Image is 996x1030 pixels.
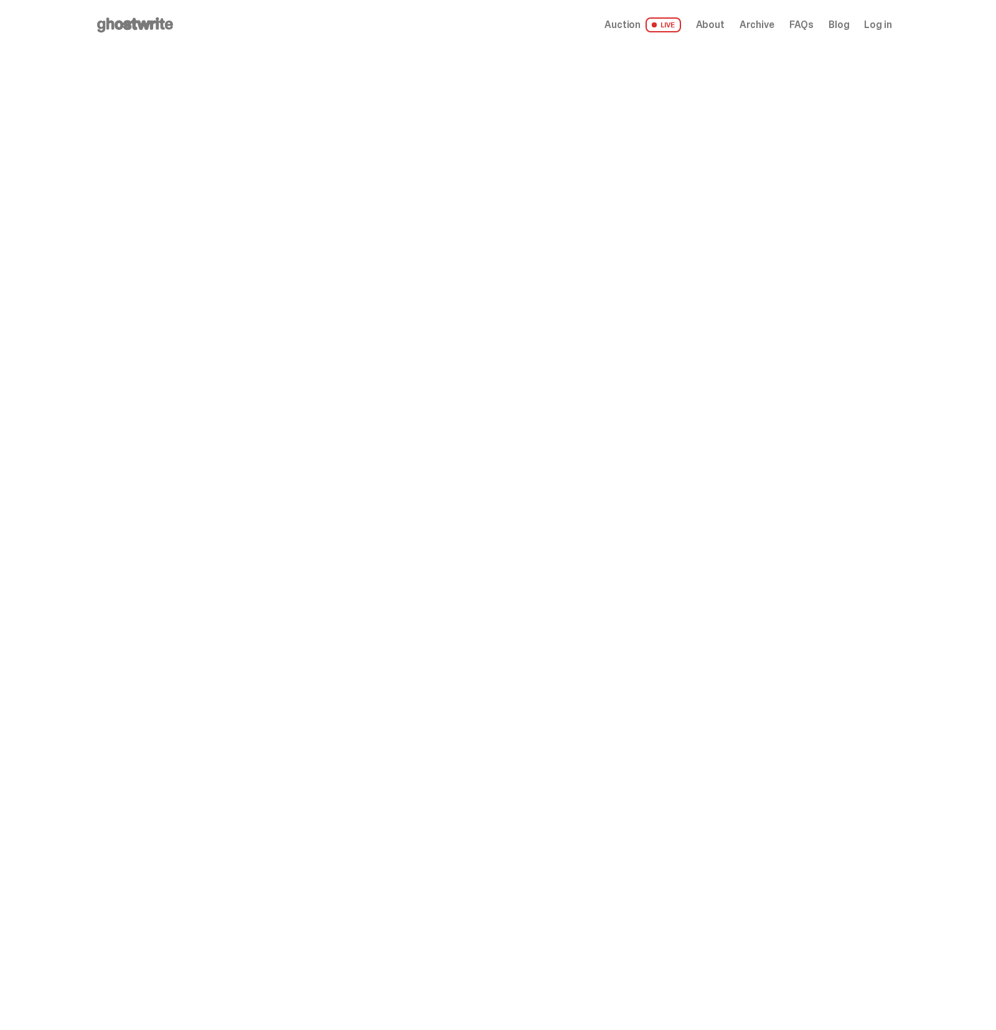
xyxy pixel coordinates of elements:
[604,17,680,32] a: Auction LIVE
[740,20,774,30] a: Archive
[789,20,814,30] a: FAQs
[646,17,681,32] span: LIVE
[604,20,641,30] span: Auction
[864,20,891,30] a: Log in
[696,20,725,30] a: About
[829,20,849,30] a: Blog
